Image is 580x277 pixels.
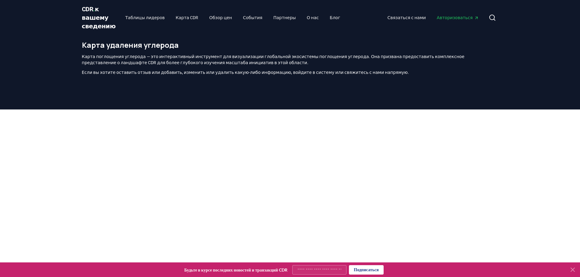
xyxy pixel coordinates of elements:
[209,15,232,20] font: Обзор цен
[273,15,296,20] font: Партнеры
[82,54,465,65] font: Карта поглощения углерода — это интерактивный инструмент для визуализации глобальной экосистемы п...
[82,5,93,13] font: CDR
[330,15,340,20] font: Блог
[383,12,484,23] nav: Основной
[93,5,95,13] font: .
[121,12,345,23] nav: Основной
[82,5,116,30] font: к вашему сведению
[125,15,165,20] font: Таблицы лидеров
[176,15,198,20] font: Карта CDR
[388,15,426,20] font: Связаться с нами
[269,12,301,23] a: Партнеры
[432,12,484,23] a: Авторизоваться
[238,12,267,23] a: События
[171,12,203,23] a: Карта CDR
[307,15,319,20] font: О нас
[243,15,262,20] font: События
[302,12,324,23] a: О нас
[325,12,345,23] a: Блог
[82,5,116,30] a: CDR.к вашему сведению
[383,12,431,23] a: Связаться с нами
[121,12,170,23] a: Таблицы лидеров
[437,15,473,20] font: Авторизоваться
[82,40,179,50] font: Карта удаления углерода
[204,12,237,23] a: Обзор цен
[82,70,409,75] font: Если вы хотите оставить отзыв или добавить, изменить или удалить какую-либо информацию, войдите в...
